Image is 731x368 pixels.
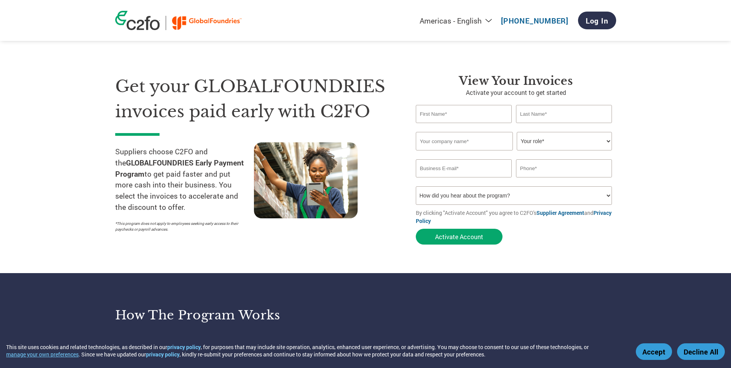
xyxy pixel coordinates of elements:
img: GLOBALFOUNDRIES [172,16,242,30]
div: Inavlid Email Address [416,178,512,183]
div: Invalid first name or first name is too long [416,124,512,129]
input: Invalid Email format [416,159,512,177]
a: Supplier Agreement [536,209,584,216]
button: manage your own preferences [6,351,79,358]
p: By clicking "Activate Account" you agree to C2FO's and [416,209,616,225]
a: Log In [578,12,616,29]
a: Privacy Policy [416,209,612,225]
div: This site uses cookies and related technologies, as described in our , for purposes that may incl... [6,343,625,358]
div: Invalid last name or last name is too long [516,124,612,129]
a: [PHONE_NUMBER] [501,16,568,25]
input: First Name* [416,105,512,123]
input: Your company name* [416,132,513,150]
p: Suppliers choose C2FO and the to get paid faster and put more cash into their business. You selec... [115,146,254,213]
input: Last Name* [516,105,612,123]
p: *This program does not apply to employees seeking early access to their paychecks or payroll adva... [115,221,246,232]
a: privacy policy [167,343,201,351]
h3: View Your Invoices [416,74,616,88]
div: Invalid company name or company name is too long [416,151,612,156]
h3: How the program works [115,307,356,323]
button: Decline All [677,343,725,360]
select: Title/Role [517,132,612,150]
a: privacy policy [146,351,180,358]
p: Activate your account to get started [416,88,616,97]
img: supply chain worker [254,142,358,218]
strong: GLOBALFOUNDRIES Early Payment Program [115,158,244,179]
div: Inavlid Phone Number [516,178,612,183]
img: c2fo logo [115,11,160,30]
button: Activate Account [416,229,502,245]
button: Accept [636,343,672,360]
input: Phone* [516,159,612,177]
h1: Get your GLOBALFOUNDRIES invoices paid early with C2FO [115,74,393,124]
